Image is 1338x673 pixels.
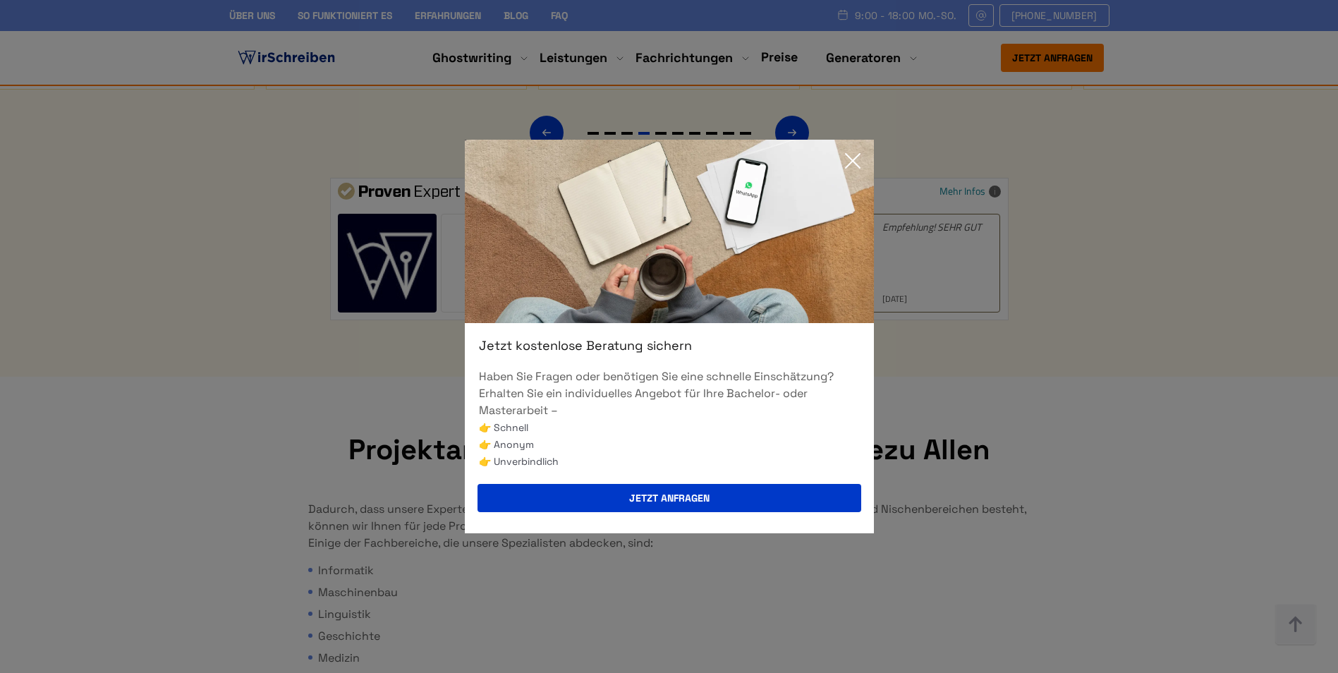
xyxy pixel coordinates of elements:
[479,436,860,453] li: 👉 Anonym
[479,368,860,419] p: Haben Sie Fragen oder benötigen Sie eine schnelle Einschätzung? Erhalten Sie ein individuelles An...
[465,140,874,323] img: exit
[479,419,860,436] li: 👉 Schnell
[478,484,861,512] button: Jetzt anfragen
[479,453,860,470] li: 👉 Unverbindlich
[465,337,874,354] div: Jetzt kostenlose Beratung sichern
